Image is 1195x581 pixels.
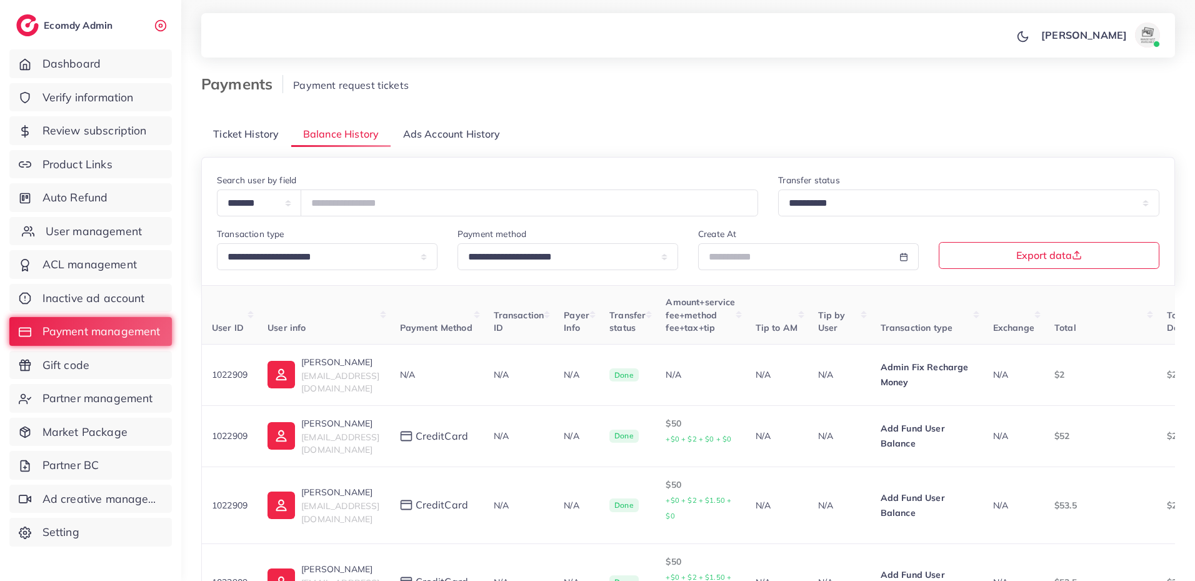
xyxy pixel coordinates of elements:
span: Transaction ID [494,310,544,333]
span: Review subscription [42,123,147,139]
p: [PERSON_NAME] [301,355,379,370]
img: payment [400,500,412,510]
span: [EMAIL_ADDRESS][DOMAIN_NAME] [301,500,379,524]
span: Payer Info [564,310,589,333]
p: N/A [756,428,798,443]
label: Payment method [457,228,526,240]
span: N/A [993,430,1008,442]
p: [PERSON_NAME] [1041,28,1127,43]
p: Add Fund User Balance [881,490,973,520]
p: $52 [1054,428,1147,443]
a: Market Package [9,418,172,447]
div: N/A [400,368,474,381]
label: Transaction type [217,228,284,240]
span: Export data [1016,250,1082,260]
p: N/A [818,428,861,443]
p: [PERSON_NAME] [301,416,379,431]
a: ACL management [9,250,172,279]
p: $50 [666,477,735,523]
small: +$0 + $2 + $0 + $0 [666,435,731,443]
span: Total [1054,322,1076,333]
a: Ad creative management [9,485,172,513]
span: Done [609,498,639,512]
a: [PERSON_NAME]avatar [1034,23,1165,48]
span: Exchange [993,322,1034,333]
p: Add Fund User Balance [881,421,973,451]
span: N/A [993,500,1008,511]
p: N/A [756,367,798,382]
img: ic-user-info.36bf1079.svg [267,422,295,450]
p: [PERSON_NAME] [301,485,379,500]
span: Gift code [42,357,89,373]
span: Tip to AM [756,322,797,333]
p: N/A [564,498,589,513]
a: Partner BC [9,451,172,480]
a: Verify information [9,83,172,112]
p: N/A [818,367,861,382]
img: avatar [1135,23,1160,48]
span: Payment Method [400,322,472,333]
a: Gift code [9,351,172,380]
p: Admin Fix Recharge Money [881,360,973,390]
span: creditCard [416,429,469,443]
span: Transaction type [881,322,953,333]
span: Ad creative management [42,491,162,507]
img: ic-user-info.36bf1079.svg [267,492,295,519]
span: Dashboard [42,56,101,72]
span: Balance History [303,127,379,141]
a: Auto Refund [9,183,172,212]
a: Inactive ad account [9,284,172,313]
p: N/A [564,428,589,443]
span: N/A [494,500,509,511]
p: 1022909 [212,498,247,513]
button: Export data [939,242,1159,269]
span: $2 [1054,369,1064,380]
p: $50 [666,416,735,447]
img: ic-user-info.36bf1079.svg [267,361,295,388]
span: N/A [494,430,509,442]
span: Done [609,368,639,382]
span: Auto Refund [42,189,108,206]
span: [EMAIL_ADDRESS][DOMAIN_NAME] [301,432,379,455]
p: N/A [756,498,798,513]
span: Payment request tickets [293,79,409,91]
p: [PERSON_NAME] [301,562,379,577]
span: N/A [993,369,1008,380]
img: payment [400,431,412,442]
label: Transfer status [778,174,839,186]
label: Search user by field [217,174,296,186]
p: $53.5 [1054,498,1147,513]
span: Partner management [42,390,153,407]
small: +$0 + $2 + $1.50 + $0 [666,496,731,520]
a: logoEcomdy Admin [16,14,116,36]
span: User ID [212,322,244,333]
span: Partner BC [42,457,99,473]
a: Partner management [9,384,172,413]
span: Product Links [42,156,112,173]
label: Create At [698,228,736,240]
a: Dashboard [9,49,172,78]
span: ACL management [42,256,137,273]
h2: Ecomdy Admin [44,19,116,31]
span: User info [267,322,306,333]
p: 1022909 [212,367,247,382]
span: Inactive ad account [42,290,145,306]
span: Market Package [42,424,127,440]
span: Payment management [42,323,161,340]
span: N/A [494,369,509,380]
p: 1022909 [212,428,247,443]
a: Review subscription [9,116,172,145]
span: User management [46,223,142,240]
a: Product Links [9,150,172,179]
span: Tip by User [818,310,846,333]
a: User management [9,217,172,246]
span: Ticket History [213,127,279,141]
p: N/A [564,367,589,382]
a: Setting [9,518,172,547]
span: creditCard [416,498,469,512]
span: Transfer status [609,310,646,333]
span: Ads Account History [403,127,501,141]
p: N/A [818,498,861,513]
div: N/A [666,368,735,381]
img: logo [16,14,39,36]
